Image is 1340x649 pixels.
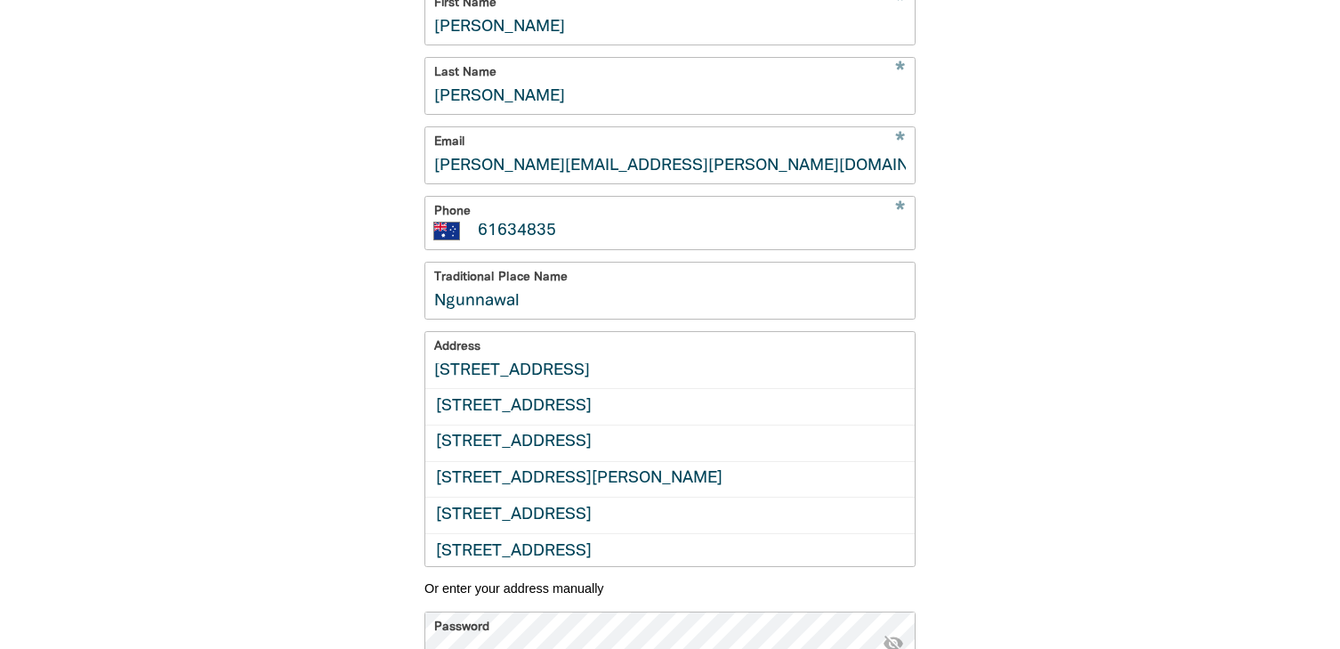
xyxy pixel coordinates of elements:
i: Required [895,201,905,221]
div: [STREET_ADDRESS] [425,389,915,425]
button: Or enter your address manually [424,581,916,596]
div: [STREET_ADDRESS] [425,497,915,533]
div: [STREET_ADDRESS] [425,533,915,570]
div: [STREET_ADDRESS][PERSON_NAME] [425,461,915,498]
div: [STREET_ADDRESS] [425,425,915,461]
input: What First Nations country are you on? [425,263,915,319]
